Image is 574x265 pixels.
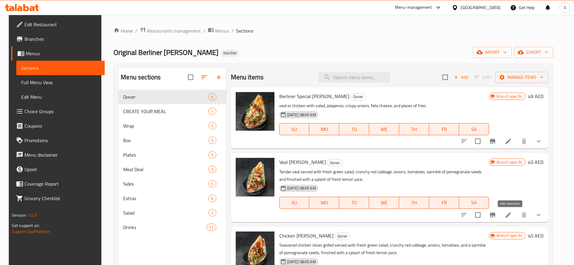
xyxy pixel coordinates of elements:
[453,74,469,81] span: Add
[207,225,216,230] span: 11
[451,73,471,82] span: Add item
[123,122,208,129] span: Wrap
[28,211,37,219] span: 1.0.0
[208,166,216,173] div: items
[209,210,216,216] span: 2
[118,87,226,237] nav: Menu sections
[21,79,100,86] span: Full Menu View
[123,151,208,158] div: Plates
[12,211,27,219] span: Version:
[279,231,333,240] span: Chicken [PERSON_NAME]
[431,125,457,134] span: FR
[123,224,206,231] div: Drinks
[514,47,553,58] button: export
[505,138,512,145] a: Edit menu item
[429,123,459,135] button: FR
[342,125,367,134] span: TU
[208,180,216,187] div: items
[402,198,427,207] span: TH
[372,198,397,207] span: WE
[208,137,216,144] div: items
[279,92,349,101] span: Berliner Special [PERSON_NAME]
[11,46,105,61] a: Menus
[457,208,471,222] button: sort-choices
[123,93,208,101] div: Doner
[113,27,553,35] nav: breadcrumb
[461,198,487,207] span: SA
[451,73,471,82] button: Add
[208,93,216,101] div: items
[206,224,216,231] div: items
[208,209,216,216] div: items
[471,135,484,148] span: Select to update
[25,195,100,202] span: Grocery Checklist
[12,228,50,235] a: Support.OpsPlatform
[118,162,226,177] div: Meal Deal3
[209,196,216,201] span: 6
[21,64,100,72] span: Sections
[11,162,105,177] a: Upsell
[494,94,525,99] span: Branch specific
[402,125,427,134] span: TH
[215,27,229,34] span: Menus
[209,123,216,129] span: 5
[369,123,399,135] button: WE
[439,71,451,84] span: Select section
[327,159,343,166] div: Doner
[309,197,339,209] button: MO
[369,197,399,209] button: WE
[335,233,350,240] span: Doner
[500,74,543,81] span: Manage items
[327,159,343,166] span: Doner
[118,90,226,104] div: Doner6
[236,27,253,34] span: Sections
[121,73,161,82] h2: Menu sections
[495,72,548,83] button: Manage items
[113,27,133,34] a: Home
[461,125,487,134] span: SA
[184,71,197,84] span: Select all sections
[431,198,457,207] span: FR
[335,233,350,240] div: Doner
[535,211,542,219] svg: Show Choices
[209,167,216,172] span: 3
[531,134,546,148] button: show more
[208,151,216,158] div: items
[528,92,543,101] h6: 49 AED
[123,209,208,216] span: Salad
[16,61,105,75] a: Sections
[11,119,105,133] a: Coupons
[231,73,264,82] h2: Menu items
[517,134,531,148] button: delete
[279,123,310,135] button: SU
[25,180,100,187] span: Coverage Report
[118,220,226,235] div: Drinks11
[118,148,226,162] div: Plates5
[118,191,226,206] div: Extras6
[494,159,525,165] span: Branch specific
[459,123,489,135] button: SA
[351,93,366,100] span: Doner
[123,195,208,202] div: Extras
[279,158,326,167] span: Veal [PERSON_NAME]
[395,4,432,11] div: Menu-management
[123,180,208,187] span: Sides
[16,90,105,104] a: Edit Menu
[471,73,495,82] span: Select section first
[12,222,40,229] span: Get support on:
[471,209,484,221] span: Select to update
[123,108,208,115] span: CREATE YOUR MEAL
[221,50,239,56] span: Inactive
[118,119,226,133] div: Wrap5
[11,17,105,32] a: Edit Restaurant
[528,158,543,166] h6: 45 AED
[312,125,337,134] span: MO
[309,123,339,135] button: MO
[208,108,216,115] div: items
[231,27,234,34] li: /
[147,27,201,34] span: Restaurants management
[528,231,543,240] h6: 45 AED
